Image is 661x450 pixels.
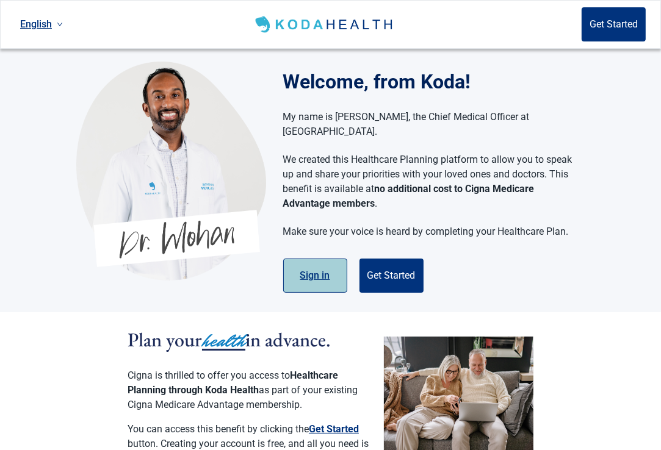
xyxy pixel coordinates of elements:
[76,61,266,280] img: Koda Health
[128,370,290,381] span: Cigna is thrilled to offer you access to
[57,21,63,27] span: down
[253,15,397,34] img: Koda Health
[283,259,347,293] button: Sign in
[359,259,424,293] button: Get Started
[283,152,573,211] p: We created this Healthcare Planning platform to allow you to speak up and share your priorities w...
[15,14,68,34] a: Current language: English
[283,67,585,96] h1: Welcome, from Koda!
[283,224,573,239] p: Make sure your voice is heard by completing your Healthcare Plan.
[582,7,646,41] button: Get Started
[245,327,331,352] span: in advance.
[128,327,202,352] span: Plan your
[283,183,535,209] strong: no additional cost to Cigna Medicare Advantage members
[309,422,359,437] button: Get Started
[202,327,245,354] span: health
[283,110,573,139] p: My name is [PERSON_NAME], the Chief Medical Officer at [GEOGRAPHIC_DATA].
